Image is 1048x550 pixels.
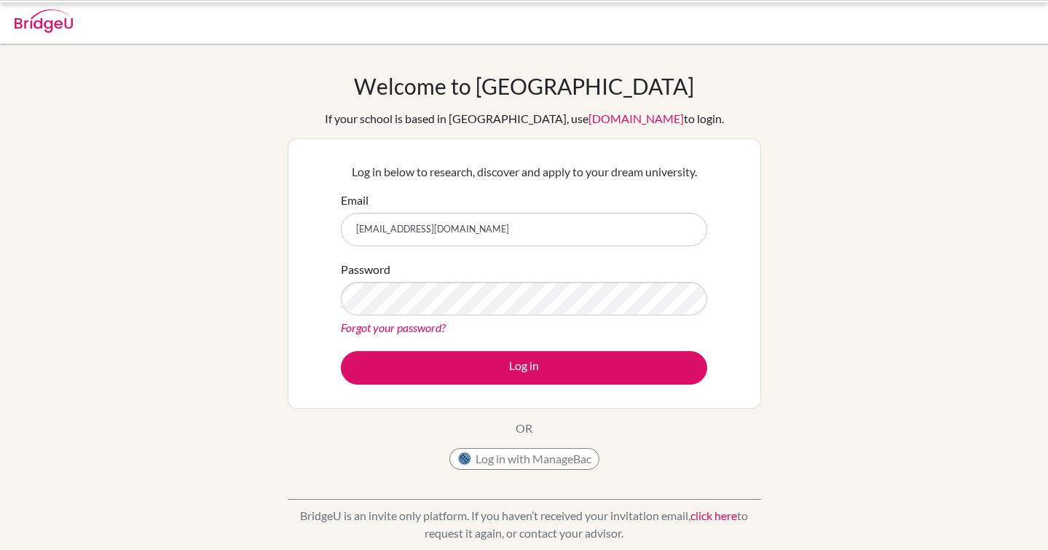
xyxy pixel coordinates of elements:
h1: Welcome to [GEOGRAPHIC_DATA] [354,73,694,99]
button: Log in with ManageBac [449,448,599,470]
p: BridgeU is an invite only platform. If you haven’t received your invitation email, to request it ... [288,507,761,542]
p: OR [516,420,532,437]
label: Password [341,261,390,278]
img: Bridge-U [15,9,73,33]
a: Forgot your password? [341,321,446,334]
div: If your school is based in [GEOGRAPHIC_DATA], use to login. [325,110,724,127]
a: [DOMAIN_NAME] [588,111,684,125]
p: Log in below to research, discover and apply to your dream university. [341,163,707,181]
label: Email [341,192,369,209]
a: click here [690,508,737,522]
button: Log in [341,351,707,385]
